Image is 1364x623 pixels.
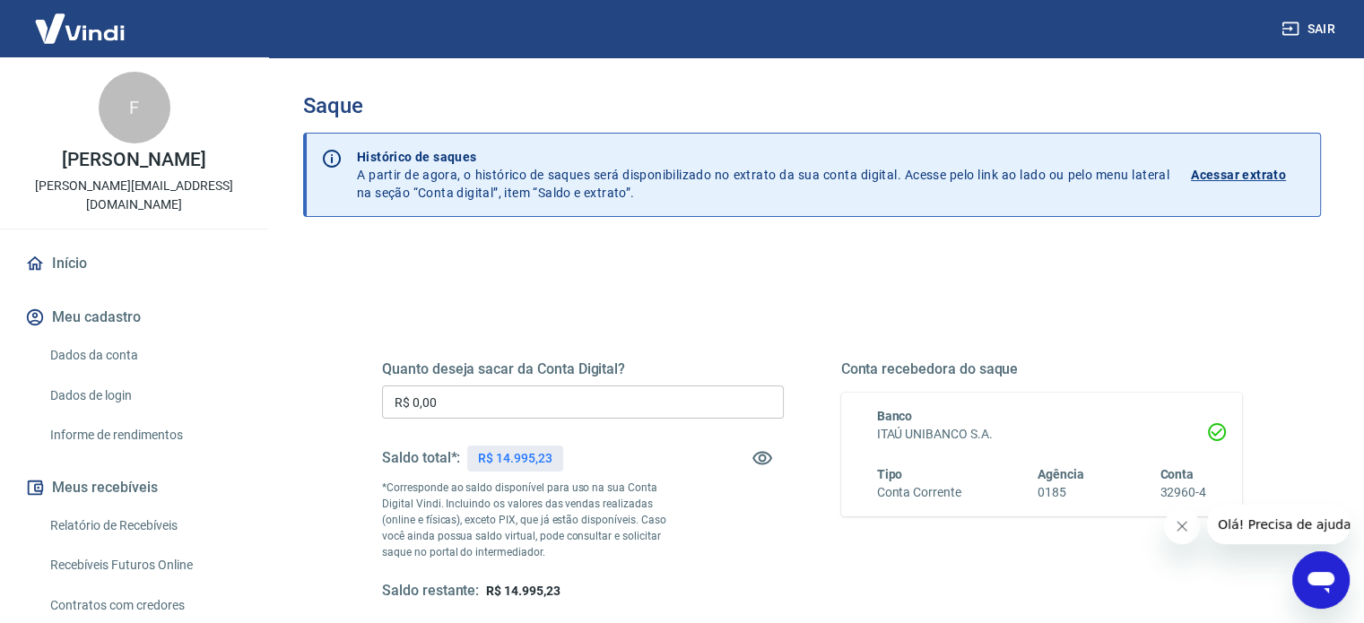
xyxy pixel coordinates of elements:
[43,377,247,414] a: Dados de login
[43,547,247,584] a: Recebíveis Futuros Online
[22,1,138,56] img: Vindi
[382,449,460,467] h5: Saldo total*:
[303,93,1321,118] h3: Saque
[877,483,961,502] h6: Conta Corrente
[1292,551,1350,609] iframe: Botão para abrir a janela de mensagens
[1038,467,1084,481] span: Agência
[1038,483,1084,502] h6: 0185
[11,13,151,27] span: Olá! Precisa de ajuda?
[22,298,247,337] button: Meu cadastro
[62,151,205,169] p: [PERSON_NAME]
[877,467,903,481] span: Tipo
[841,360,1243,378] h5: Conta recebedora do saque
[877,409,913,423] span: Banco
[43,507,247,544] a: Relatório de Recebíveis
[1160,467,1194,481] span: Conta
[22,244,247,283] a: Início
[14,177,254,214] p: [PERSON_NAME][EMAIL_ADDRESS][DOMAIN_NAME]
[382,582,479,601] h5: Saldo restante:
[1164,508,1200,544] iframe: Fechar mensagem
[877,425,1207,444] h6: ITAÚ UNIBANCO S.A.
[1207,505,1350,544] iframe: Mensagem da empresa
[43,417,247,454] a: Informe de rendimentos
[1278,13,1342,46] button: Sair
[382,360,784,378] h5: Quanto deseja sacar da Conta Digital?
[1191,148,1306,202] a: Acessar extrato
[478,449,552,468] p: R$ 14.995,23
[382,480,683,560] p: *Corresponde ao saldo disponível para uso na sua Conta Digital Vindi. Incluindo os valores das ve...
[357,148,1169,202] p: A partir de agora, o histórico de saques será disponibilizado no extrato da sua conta digital. Ac...
[486,584,560,598] span: R$ 14.995,23
[1191,166,1286,184] p: Acessar extrato
[1160,483,1206,502] h6: 32960-4
[357,148,1169,166] p: Histórico de saques
[22,468,247,507] button: Meus recebíveis
[99,72,170,143] div: F
[43,337,247,374] a: Dados da conta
